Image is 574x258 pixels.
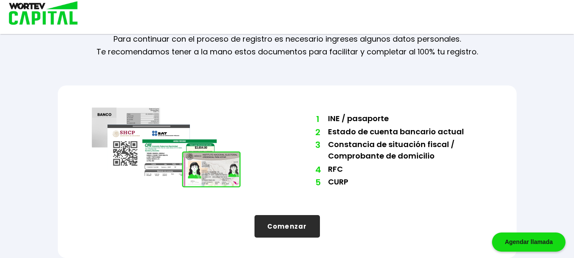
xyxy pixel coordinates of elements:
span: 3 [315,139,320,151]
span: 1 [315,113,320,125]
div: Agendar llamada [492,232,566,252]
p: Para continuar con el proceso de registro es necesario ingreses algunos datos personales. Te reco... [96,33,478,58]
span: 5 [315,176,320,189]
li: Estado de cuenta bancario actual [328,126,483,139]
li: RFC [328,163,483,176]
button: Comenzar [254,215,320,238]
span: 4 [315,163,320,176]
li: CURP [328,176,483,189]
li: Constancia de situación fiscal / Comprobante de domicilio [328,139,483,163]
span: 2 [315,126,320,139]
li: INE / pasaporte [328,113,483,126]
